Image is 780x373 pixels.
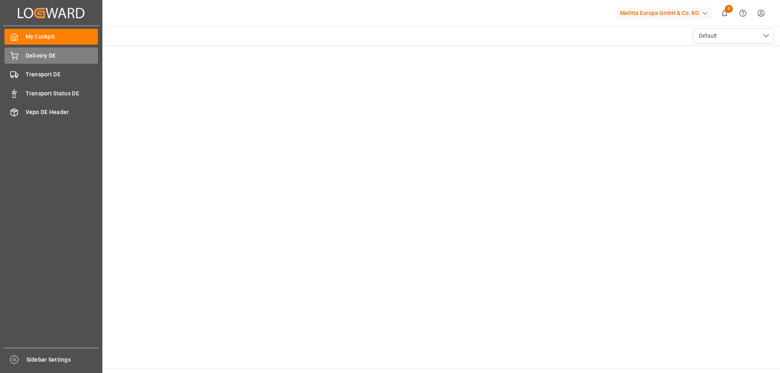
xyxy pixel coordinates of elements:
[4,85,98,101] a: Transport Status DE
[699,32,717,40] span: Default
[617,5,715,21] button: Melitta Europa GmbH & Co. KG
[4,47,98,63] a: Delivery DE
[26,52,98,60] span: Delivery DE
[26,32,98,41] span: My Cockpit
[715,4,734,22] button: show 2 new notifications
[734,4,752,22] button: Help Center
[26,70,98,79] span: Transport DE
[4,29,98,45] a: My Cockpit
[4,67,98,82] a: Transport DE
[26,89,98,98] span: Transport Status DE
[617,7,712,19] div: Melitta Europa GmbH & Co. KG
[26,108,98,116] span: Vepo DE Header
[26,356,99,364] span: Sidebar Settings
[4,104,98,120] a: Vepo DE Header
[693,28,774,43] button: open menu
[725,5,733,13] span: 2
